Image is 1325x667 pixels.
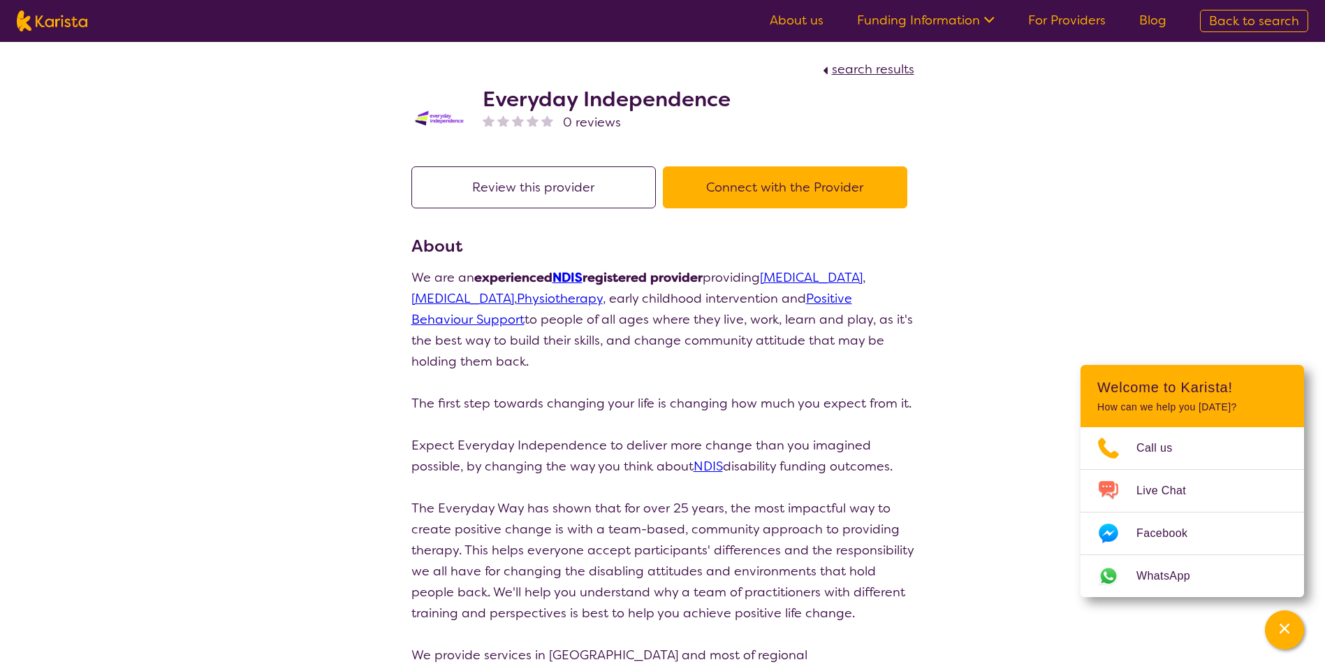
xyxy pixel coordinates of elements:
[1209,13,1299,29] span: Back to search
[517,290,603,307] a: Physiotherapy
[512,115,524,127] img: nonereviewstar
[770,12,823,29] a: About us
[1136,438,1189,459] span: Call us
[1265,610,1304,650] button: Channel Menu
[411,435,914,477] p: Expect Everyday Independence to deliver more change than you imagined possible, by changing the w...
[483,115,495,127] img: nonereviewstar
[541,115,553,127] img: nonereviewstar
[857,12,995,29] a: Funding Information
[819,61,914,78] a: search results
[1136,566,1207,587] span: WhatsApp
[411,267,914,372] p: We are an providing , , , early childhood intervention and to people of all ages where they live,...
[1097,401,1287,413] p: How can we help you [DATE]?
[663,179,914,196] a: Connect with the Provider
[563,112,621,133] span: 0 reviews
[1200,10,1308,32] a: Back to search
[1081,427,1304,597] ul: Choose channel
[552,269,583,286] a: NDIS
[1097,379,1287,396] h2: Welcome to Karista!
[1139,12,1166,29] a: Blog
[1136,480,1203,501] span: Live Chat
[411,107,467,129] img: kdssqoqrr0tfqzmv8ac0.png
[663,166,907,208] button: Connect with the Provider
[411,498,914,624] p: The Everyday Way has shown that for over 25 years, the most impactful way to create positive chan...
[1136,523,1204,544] span: Facebook
[483,87,731,112] h2: Everyday Independence
[694,458,723,475] a: NDIS
[411,290,514,307] a: [MEDICAL_DATA]
[474,269,703,286] strong: experienced registered provider
[497,115,509,127] img: nonereviewstar
[1081,365,1304,597] div: Channel Menu
[411,166,656,208] button: Review this provider
[760,269,863,286] a: [MEDICAL_DATA]
[1081,555,1304,597] a: Web link opens in a new tab.
[17,10,87,31] img: Karista logo
[411,179,663,196] a: Review this provider
[832,61,914,78] span: search results
[1028,12,1106,29] a: For Providers
[527,115,539,127] img: nonereviewstar
[411,234,914,259] h3: About
[411,393,914,414] p: The first step towards changing your life is changing how much you expect from it.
